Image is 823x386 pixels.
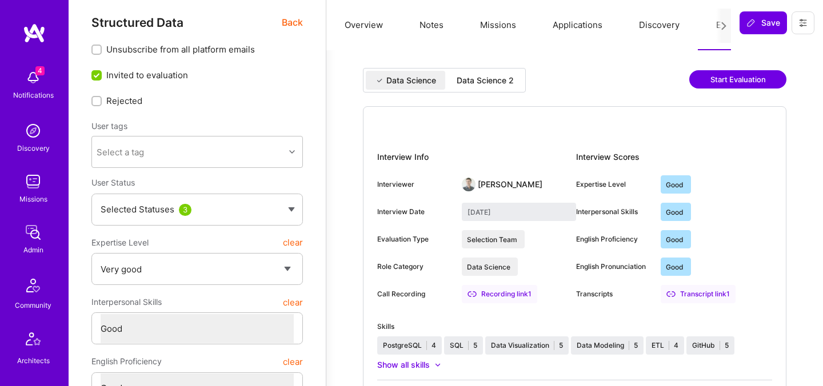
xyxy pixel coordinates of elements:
[462,285,537,303] div: Recording link 1
[283,232,303,253] button: clear
[457,75,514,86] div: Data Science 2
[19,193,47,205] div: Missions
[674,340,678,351] div: 4
[22,66,45,89] img: bell
[106,69,188,81] span: Invited to evaluation
[377,262,453,272] div: Role Category
[377,234,453,244] div: Evaluation Type
[576,234,652,244] div: English Proficiency
[689,70,786,89] button: Start Evaluation
[17,355,50,367] div: Architects
[106,95,142,107] span: Rejected
[720,22,728,30] i: icon Next
[91,178,135,187] span: User Status
[23,244,43,256] div: Admin
[22,119,45,142] img: discovery
[91,232,149,253] span: Expertise Level
[576,207,652,217] div: Interpersonal Skills
[91,15,183,30] span: Structured Data
[22,221,45,244] img: admin teamwork
[462,285,537,303] a: Recording link1
[283,292,303,312] button: clear
[91,292,162,312] span: Interpersonal Skills
[23,23,46,43] img: logo
[377,179,453,190] div: Interviewer
[462,178,476,191] img: User Avatar
[577,340,624,351] div: Data Modeling
[652,340,664,351] div: ETL
[91,120,127,131] label: User tags
[576,289,652,299] div: Transcripts
[746,17,780,29] span: Save
[289,149,295,155] i: icon Chevron
[432,340,436,351] div: 4
[283,351,303,372] button: clear
[692,340,715,351] div: GitHub
[386,75,436,86] div: Data Science
[101,204,174,215] span: Selected Statuses
[377,148,576,166] div: Interview Info
[91,351,162,372] span: English Proficiency
[450,340,464,351] div: SQL
[19,272,47,299] img: Community
[634,340,638,351] div: 5
[576,179,652,190] div: Expertise Level
[377,289,453,299] div: Call Recording
[377,321,772,332] div: Skills
[383,340,422,351] div: PostgreSQL
[282,15,303,30] span: Back
[19,327,47,355] img: Architects
[22,170,45,193] img: teamwork
[13,89,54,101] div: Notifications
[661,285,736,303] div: Transcript link 1
[179,204,191,216] div: 3
[559,340,563,351] div: 5
[576,262,652,272] div: English Pronunciation
[17,142,50,154] div: Discovery
[576,148,772,166] div: Interview Scores
[288,207,295,212] img: caret
[725,340,729,351] div: 5
[15,299,51,311] div: Community
[491,340,549,351] div: Data Visualization
[377,359,430,371] div: Show all skills
[740,11,787,34] button: Save
[473,340,477,351] div: 5
[478,179,542,190] div: [PERSON_NAME]
[97,146,144,158] div: Select a tag
[377,207,453,217] div: Interview Date
[106,43,255,55] span: Unsubscribe from all platform emails
[661,285,736,303] a: Transcript link1
[35,66,45,75] span: 4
